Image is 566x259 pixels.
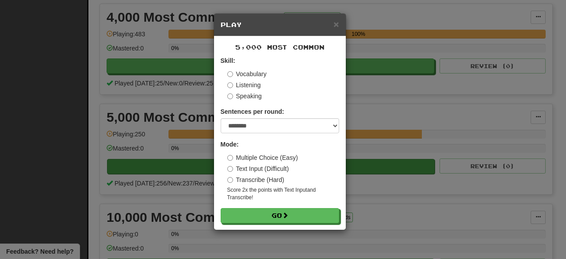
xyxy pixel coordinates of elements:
[227,81,261,89] label: Listening
[227,155,233,161] input: Multiple Choice (Easy)
[221,107,284,116] label: Sentences per round:
[227,70,267,78] label: Vocabulary
[227,71,233,77] input: Vocabulary
[221,57,235,64] strong: Skill:
[221,20,339,29] h5: Play
[333,19,339,29] span: ×
[333,19,339,29] button: Close
[235,43,325,51] span: 5,000 Most Common
[227,177,233,183] input: Transcribe (Hard)
[227,166,233,172] input: Text Input (Difficult)
[227,175,284,184] label: Transcribe (Hard)
[221,208,339,223] button: Go
[227,92,262,101] label: Speaking
[227,153,298,162] label: Multiple Choice (Easy)
[227,93,233,99] input: Speaking
[227,164,289,173] label: Text Input (Difficult)
[227,82,233,88] input: Listening
[227,186,339,201] small: Score 2x the points with Text Input and Transcribe !
[221,141,239,148] strong: Mode:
